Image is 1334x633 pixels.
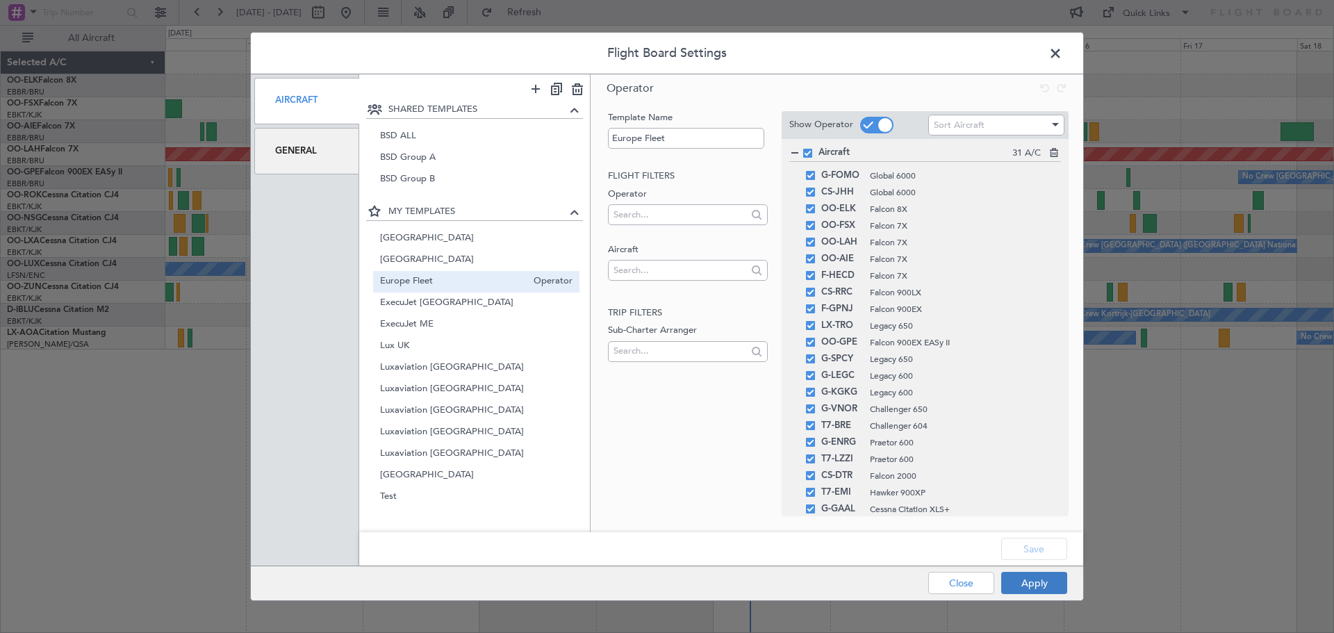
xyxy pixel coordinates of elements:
span: 31 A/C [1012,147,1041,161]
button: Apply [1001,572,1067,594]
span: Sort Aircraft [934,119,985,131]
span: OO-LAH [821,234,863,251]
span: Operator [607,81,654,96]
label: Operator [608,188,767,202]
span: OO-GPE [821,334,863,351]
span: Legacy 600 [870,370,1048,382]
span: Falcon 7X [870,220,1048,232]
span: Legacy 650 [870,320,1048,332]
span: CS-DTR [821,468,863,484]
div: Aircraft [254,78,359,124]
span: Falcon 7X [870,236,1048,249]
span: Lux UK [380,339,573,354]
span: Legacy 650 [870,353,1048,365]
span: SHARED TEMPLATES [388,103,567,117]
h2: Flight filters [608,170,767,183]
span: BSD ALL [380,129,573,144]
span: BSD Group B [380,172,573,187]
span: ExecuJet [GEOGRAPHIC_DATA] [380,296,573,311]
span: OO-ELK [821,201,863,217]
span: LX-TRO [821,318,863,334]
span: Legacy 600 [870,386,1048,399]
span: Luxaviation [GEOGRAPHIC_DATA] [380,447,573,461]
span: Praetor 600 [870,453,1048,466]
span: T7-EMI [821,484,863,501]
span: Cessna Citation XLS+ [870,503,1048,516]
span: F-GPNJ [821,301,863,318]
span: BSD Group A [380,151,573,165]
span: G-LEGC [821,368,863,384]
span: Falcon 7X [870,270,1048,282]
span: G-FOMO [821,167,863,184]
span: Test [380,490,573,504]
span: G-GAAL [821,501,863,518]
span: Challenger 650 [870,403,1048,416]
span: Falcon 7X [870,253,1048,265]
span: Falcon 8X [870,203,1048,215]
input: Search... [614,204,746,225]
span: OO-FSX [821,217,863,234]
span: G-SPCY [821,351,863,368]
span: Luxaviation [GEOGRAPHIC_DATA] [380,361,573,375]
span: Europe Fleet [380,274,527,289]
label: Sub-Charter Arranger [608,324,767,338]
span: MY TEMPLATES [388,205,567,219]
span: G-KGKG [821,384,863,401]
span: Luxaviation [GEOGRAPHIC_DATA] [380,404,573,418]
span: Global 6000 [870,186,1048,199]
span: G-ENRG [821,434,863,451]
span: Aircraft [818,146,1012,160]
span: CS-RRC [821,284,863,301]
label: Template Name [608,111,767,125]
span: OO-AIE [821,251,863,268]
span: Hawker 900XP [870,486,1048,499]
span: T7-LZZI [821,451,863,468]
button: Close [928,572,994,594]
span: Global 6000 [870,170,1048,182]
label: Aircraft [608,243,767,257]
span: Praetor 600 [870,436,1048,449]
span: Luxaviation [GEOGRAPHIC_DATA] [380,382,573,397]
header: Flight Board Settings [251,33,1083,74]
h2: Trip filters [608,306,767,320]
span: Falcon 900EX EASy II [870,336,1048,349]
span: [GEOGRAPHIC_DATA] [380,468,573,483]
div: General [254,128,359,174]
span: CS-JHH [821,184,863,201]
span: Operator [527,274,573,289]
input: Search... [614,260,746,281]
span: Falcon 900EX [870,303,1048,315]
span: G-VNOR [821,401,863,418]
span: Falcon 900LX [870,286,1048,299]
span: Challenger 604 [870,420,1048,432]
span: [GEOGRAPHIC_DATA] [380,253,573,268]
span: [GEOGRAPHIC_DATA] [380,231,573,246]
span: Falcon 2000 [870,470,1048,482]
span: Luxaviation [GEOGRAPHIC_DATA] [380,425,573,440]
span: T7-BRE [821,418,863,434]
input: Search... [614,340,746,361]
span: ExecuJet ME [380,318,573,332]
span: F-HECD [821,268,863,284]
label: Show Operator [789,118,853,132]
